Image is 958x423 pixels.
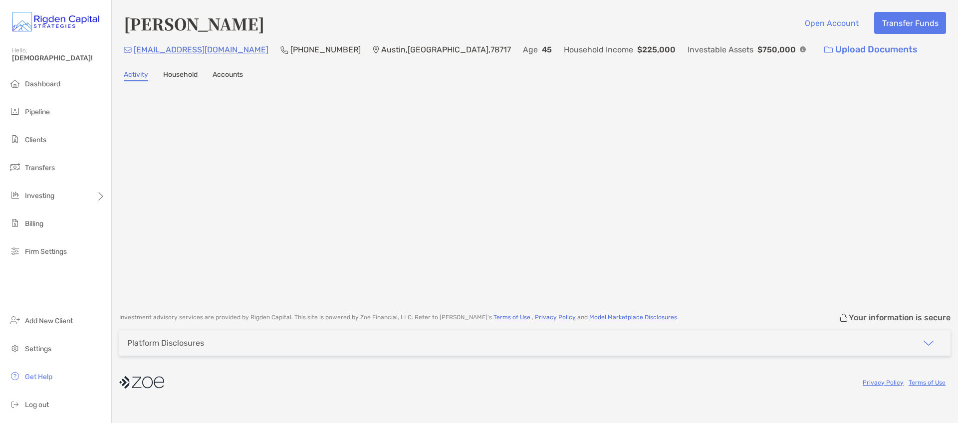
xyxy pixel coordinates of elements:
[119,371,164,394] img: company logo
[523,43,538,56] p: Age
[9,245,21,257] img: firm-settings icon
[25,108,50,116] span: Pipeline
[25,192,54,200] span: Investing
[25,80,60,88] span: Dashboard
[688,43,753,56] p: Investable Assets
[163,70,198,81] a: Household
[25,136,46,144] span: Clients
[12,4,99,40] img: Zoe Logo
[25,373,52,381] span: Get Help
[849,313,951,322] p: Your information is secure
[757,43,796,56] p: $750,000
[564,43,633,56] p: Household Income
[373,46,379,54] img: Location Icon
[874,12,946,34] button: Transfer Funds
[213,70,243,81] a: Accounts
[9,189,21,201] img: investing icon
[290,43,361,56] p: [PHONE_NUMBER]
[124,70,148,81] a: Activity
[535,314,576,321] a: Privacy Policy
[637,43,676,56] p: $225,000
[493,314,530,321] a: Terms of Use
[9,314,21,326] img: add_new_client icon
[9,105,21,117] img: pipeline icon
[25,247,67,256] span: Firm Settings
[797,12,866,34] button: Open Account
[25,164,55,172] span: Transfers
[134,43,268,56] p: [EMAIL_ADDRESS][DOMAIN_NAME]
[818,39,924,60] a: Upload Documents
[119,314,679,321] p: Investment advisory services are provided by Rigden Capital . This site is powered by Zoe Financi...
[824,46,833,53] img: button icon
[9,161,21,173] img: transfers icon
[542,43,552,56] p: 45
[863,379,904,386] a: Privacy Policy
[25,317,73,325] span: Add New Client
[9,77,21,89] img: dashboard icon
[25,345,51,353] span: Settings
[124,47,132,53] img: Email Icon
[589,314,677,321] a: Model Marketplace Disclosures
[25,401,49,409] span: Log out
[9,342,21,354] img: settings icon
[124,12,264,35] h4: [PERSON_NAME]
[127,338,204,348] div: Platform Disclosures
[280,46,288,54] img: Phone Icon
[923,337,935,349] img: icon arrow
[909,379,946,386] a: Terms of Use
[12,54,105,62] span: [DEMOGRAPHIC_DATA]!
[381,43,511,56] p: Austin , [GEOGRAPHIC_DATA] , 78717
[9,398,21,410] img: logout icon
[9,133,21,145] img: clients icon
[9,370,21,382] img: get-help icon
[9,217,21,229] img: billing icon
[800,46,806,52] img: Info Icon
[25,219,43,228] span: Billing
